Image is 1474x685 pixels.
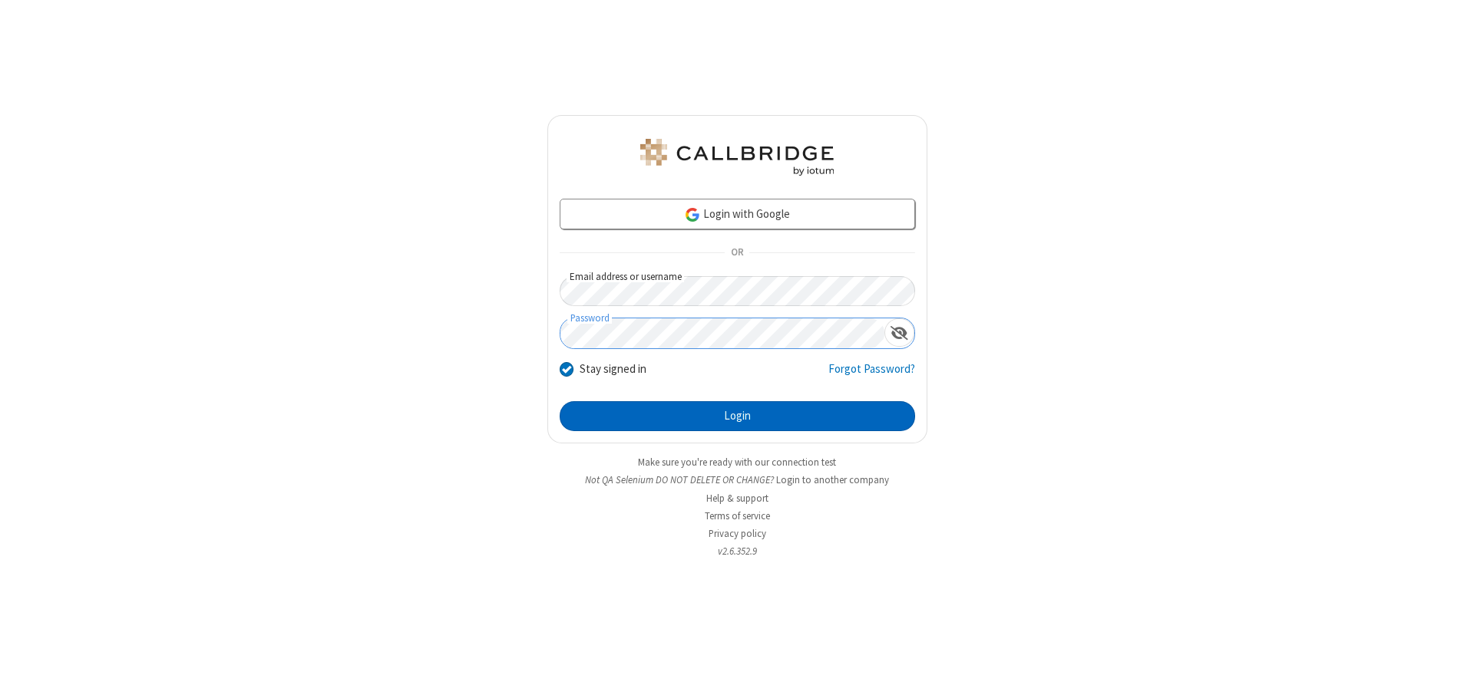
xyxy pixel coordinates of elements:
label: Stay signed in [580,361,646,378]
img: google-icon.png [684,206,701,223]
li: Not QA Selenium DO NOT DELETE OR CHANGE? [547,473,927,487]
a: Privacy policy [709,527,766,540]
a: Help & support [706,492,768,505]
img: QA Selenium DO NOT DELETE OR CHANGE [637,139,837,176]
button: Login [560,401,915,432]
a: Make sure you're ready with our connection test [638,456,836,469]
span: OR [725,242,749,264]
input: Password [560,318,884,348]
a: Login with Google [560,199,915,229]
input: Email address or username [560,276,915,306]
div: Show password [884,318,914,347]
button: Login to another company [776,473,889,487]
a: Terms of service [705,509,770,522]
li: v2.6.352.9 [547,544,927,558]
a: Forgot Password? [828,361,915,390]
